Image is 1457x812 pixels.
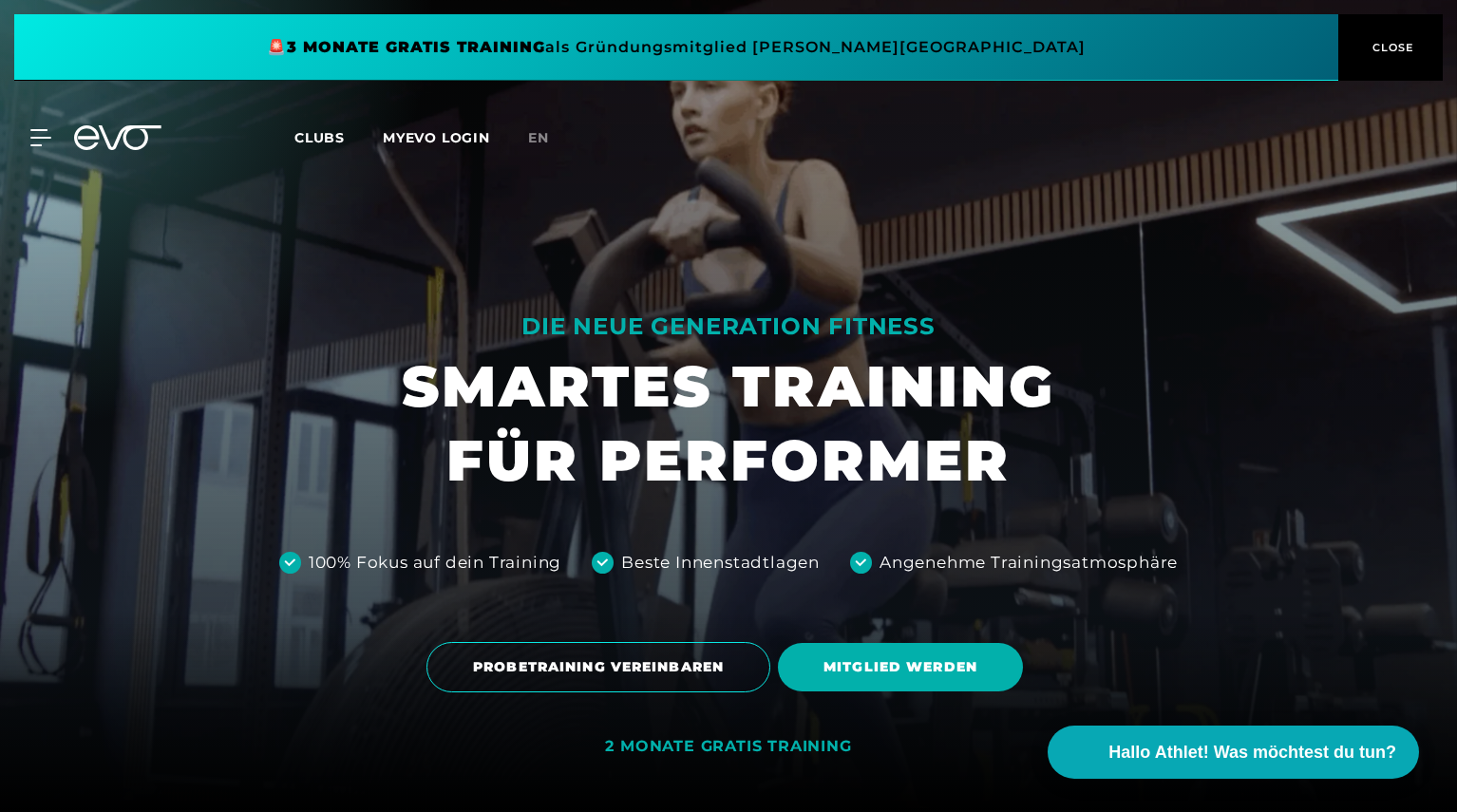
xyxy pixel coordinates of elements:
button: CLOSE [1338,14,1443,81]
span: CLOSE [1368,39,1414,56]
span: en [528,129,549,146]
div: 100% Fokus auf dein Training [309,551,561,576]
span: Clubs [294,129,345,146]
button: Hallo Athlet! Was möchtest du tun? [1048,726,1419,779]
h1: SMARTES TRAINING FÜR PERFORMER [402,349,1055,498]
div: Angenehme Trainingsatmosphäre [880,551,1178,576]
a: MYEVO LOGIN [383,129,490,146]
div: Beste Innenstadtlagen [621,551,820,576]
div: 2 MONATE GRATIS TRAINING [605,737,851,757]
a: Clubs [294,128,383,146]
span: MITGLIED WERDEN [823,657,977,677]
span: PROBETRAINING VEREINBAREN [473,657,724,677]
div: DIE NEUE GENERATION FITNESS [402,312,1055,342]
a: PROBETRAINING VEREINBAREN [426,628,778,707]
a: MITGLIED WERDEN [778,629,1031,706]
a: en [528,127,572,149]
span: Hallo Athlet! Was möchtest du tun? [1108,740,1396,765]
